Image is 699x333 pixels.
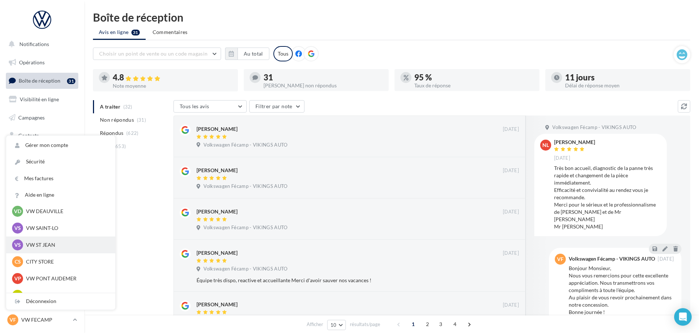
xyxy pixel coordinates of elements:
a: Calendrier [4,164,80,180]
button: Au total [238,48,269,60]
div: [PERSON_NAME] [197,249,238,257]
span: VS [14,241,21,249]
a: Gérer mon compte [6,137,115,154]
span: [DATE] [503,167,519,174]
span: Non répondus [100,116,134,124]
div: Tous [273,46,293,61]
span: VF [557,256,564,263]
div: [PERSON_NAME] non répondus [263,83,383,88]
div: Note moyenne [113,83,232,88]
button: Choisir un point de vente ou un code magasin [93,48,221,60]
div: 31 [263,73,383,82]
a: Visibilité en ligne [4,92,80,107]
span: Volkswagen Fécamp - VIKINGS AUTO [203,266,287,272]
span: Contacts [18,132,39,139]
span: VL [15,292,21,299]
span: VD [14,208,21,215]
span: Volkswagen Fécamp - VIKINGS AUTO [203,224,287,231]
div: [PERSON_NAME] [197,167,238,174]
span: Tous les avis [180,103,209,109]
a: VF VW FECAMP [6,313,78,327]
span: (653) [114,143,126,149]
a: Contacts [4,128,80,143]
span: Opérations [19,59,45,65]
span: Répondus [100,129,124,137]
span: VS [14,224,21,232]
div: Déconnexion [6,293,115,310]
div: Volkswagen Fécamp - VIKINGS AUTO [569,256,655,261]
p: VW ST JEAN [26,241,106,249]
span: Notifications [19,41,49,47]
button: Filtrer par note [249,100,304,113]
span: 1 [407,318,419,330]
div: Taux de réponse [414,83,534,88]
p: VW SAINT-LO [26,224,106,232]
span: VP [14,275,21,282]
span: 10 [330,322,337,328]
a: PLV et print personnalisable [4,182,80,204]
p: VW PONT AUDEMER [26,275,106,282]
span: [DATE] [658,257,674,261]
a: Aide en ligne [6,187,115,203]
button: Tous les avis [173,100,247,113]
span: Boîte de réception [19,77,60,84]
div: [PERSON_NAME] [554,140,595,145]
p: VW DEAUVILLE [26,208,106,215]
span: VF [10,316,16,323]
span: NL [542,141,549,149]
a: Campagnes DataOnDemand [4,207,80,228]
span: Volkswagen Fécamp - VIKINGS AUTO [203,142,287,148]
a: Mes factures [6,170,115,187]
a: Campagnes [4,110,80,125]
span: 2 [422,318,433,330]
div: Open Intercom Messenger [674,308,692,326]
div: [PERSON_NAME] [197,208,238,215]
span: [DATE] [554,155,570,162]
p: VW FECAMP [21,316,70,323]
p: CITY STORE [26,258,106,265]
button: Au total [225,48,269,60]
div: Boîte de réception [93,12,690,23]
span: Commentaires [153,29,188,36]
button: Notifications [4,37,77,52]
span: résultats/page [350,321,380,328]
div: [PERSON_NAME] [197,301,238,308]
a: Opérations [4,55,80,70]
div: 11 jours [565,73,684,82]
span: CS [15,258,21,265]
div: [PERSON_NAME] [197,125,238,133]
a: Médiathèque [4,146,80,162]
span: [DATE] [503,302,519,309]
span: [DATE] [503,209,519,215]
span: (31) [137,117,146,123]
span: Volkswagen Fécamp - VIKINGS AUTO [552,124,636,131]
div: 4.8 [113,73,232,82]
span: [DATE] [503,126,519,133]
span: (622) [126,130,139,136]
div: Équipe très dispo, reactive et accueillante Merci d'avoir sauver nos vacances ! [197,277,471,284]
span: Campagnes [18,114,45,120]
a: Boîte de réception31 [4,73,80,88]
span: Visibilité en ligne [20,96,59,102]
span: 3 [435,318,446,330]
span: Choisir un point de vente ou un code magasin [99,50,208,57]
div: 31 [67,78,75,84]
div: 95 % [414,73,534,82]
span: 4 [449,318,461,330]
span: [DATE] [503,250,519,257]
button: 10 [327,320,346,330]
div: Très bon accueil, diagnostic de la panne très rapide et changement de la pièce immédiatement. Eff... [554,164,661,230]
div: Délai de réponse moyen [565,83,684,88]
span: Afficher [307,321,323,328]
a: Sécurité [6,154,115,170]
p: VW LISIEUX [26,292,106,299]
span: Volkswagen Fécamp - VIKINGS AUTO [203,183,287,190]
div: Bonjour Monsieur, Nous vous remercions pour cette excellente appréciation. Nous transmettrons vos... [569,265,676,323]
